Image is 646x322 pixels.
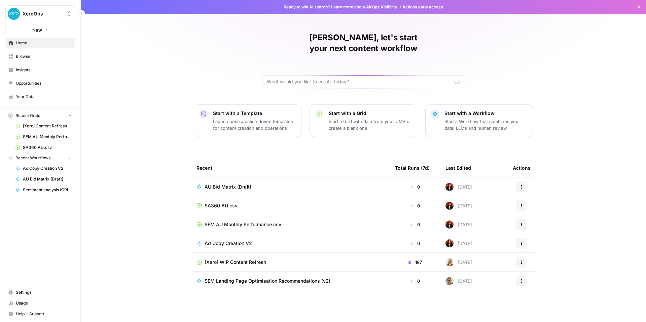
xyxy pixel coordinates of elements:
span: Opportunities [16,80,72,86]
span: [Xero] Content Refresh [23,123,72,129]
span: Insights [16,67,72,73]
span: New [32,27,42,33]
p: Start a Workflow that combines your data, LLMs and human review [444,118,527,131]
span: Help + Support [16,311,72,317]
span: AU Bid Matrix (Draft) [205,184,251,190]
span: Recent Grids [15,113,40,119]
span: Home [16,40,72,46]
div: 0 [395,202,435,209]
div: 187 [395,259,435,266]
span: XeroOps [23,10,63,17]
span: Sentiment analysis (GRID version) [23,187,72,193]
span: Usage [16,300,72,306]
img: nh1ffu4gqkij28y7n7zaycjgecuc [445,239,454,247]
a: SEM AU Monthly Performance.csv [196,221,384,228]
a: Settings [5,287,75,298]
button: Help + Support [5,309,75,319]
span: Ad Copy Creation V2 [205,240,252,247]
p: Start with a Workflow [444,110,527,117]
img: nh1ffu4gqkij28y7n7zaycjgecuc [445,220,454,229]
span: SEM AU Monthly Performance.csv [205,221,281,228]
button: Start with a WorkflowStart a Workflow that combines your data, LLMs and human review [425,104,533,137]
img: ygsh7oolkwauxdw54hskm6m165th [445,258,454,266]
a: Browse [5,51,75,62]
h1: [PERSON_NAME], let's start your next content workflow [262,32,464,54]
div: 0 [395,240,435,247]
a: Your Data [5,91,75,102]
div: Actions [513,159,531,177]
button: Start with a GridStart a Grid with data from your CMS or create a blank one [310,104,417,137]
button: Recent Grids [5,111,75,121]
a: Learn more [331,4,353,9]
div: Last Edited [445,159,471,177]
span: Recent Workflows [15,155,50,161]
div: [DATE] [445,220,472,229]
a: Insights [5,65,75,75]
div: [DATE] [445,258,472,266]
a: Home [5,38,75,48]
div: 0 [395,184,435,190]
p: Start a Grid with data from your CMS or create a blank one [329,118,411,131]
span: SEM AU Monthly Performance.csv [23,134,72,140]
img: nh1ffu4gqkij28y7n7zaycjgecuc [445,202,454,210]
button: Start with a TemplateLaunch best-practice driven templates for content creation and operations [194,104,301,137]
p: Start with a Template [213,110,296,117]
p: Start with a Grid [329,110,411,117]
img: nh1ffu4gqkij28y7n7zaycjgecuc [445,183,454,191]
img: lmunieaapx9c9tryyoi7fiszj507 [445,277,454,285]
span: SA360 AU.csv [205,202,238,209]
div: [DATE] [445,183,472,191]
span: Ad Copy Creation V2 [23,165,72,171]
span: SA360 AU.csv [23,145,72,151]
span: AU Bid Matrix (Draft) [23,176,72,182]
a: Ad Copy Creation V2 [196,240,384,247]
a: Ad Copy Creation V2 [12,163,75,174]
button: New [5,25,75,35]
div: [DATE] [445,202,472,210]
input: What would you like to create today? [267,78,452,85]
div: 0 [395,278,435,284]
button: Workspace: XeroOps [5,5,75,22]
a: [Xero] Content Refresh [12,121,75,131]
span: Ready to win AI search? about AirOps Visibility [284,4,397,10]
a: SEM Landing Page Optimisation Recommendations (v2) [196,278,384,284]
a: Usage [5,298,75,309]
div: [DATE] [445,239,472,247]
a: SA360 AU.csv [12,142,75,153]
a: [Xero] WIP Content Refresh [196,259,384,266]
button: Recent Workflows [5,153,75,163]
a: AU Bid Matrix (Draft) [196,184,384,190]
span: SEM Landing Page Optimisation Recommendations (v2) [205,278,330,284]
span: Settings [16,289,72,295]
div: Recent [196,159,384,177]
a: Sentiment analysis (GRID version) [12,185,75,195]
span: Browse [16,53,72,59]
p: Launch best-practice driven templates for content creation and operations [213,118,296,131]
div: Total Runs (7d) [395,159,430,177]
span: Actions early access [402,4,443,10]
a: Opportunities [5,78,75,89]
span: [Xero] WIP Content Refresh [205,259,266,266]
a: SA360 AU.csv [196,202,384,209]
a: SEM AU Monthly Performance.csv [12,131,75,142]
img: XeroOps Logo [8,8,20,20]
div: 0 [395,221,435,228]
span: Your Data [16,94,72,100]
a: AU Bid Matrix (Draft) [12,174,75,185]
div: [DATE] [445,277,472,285]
